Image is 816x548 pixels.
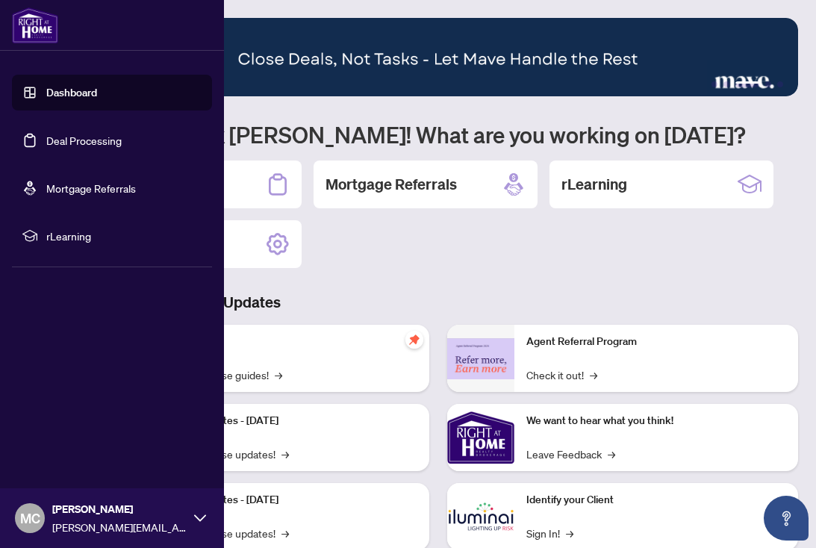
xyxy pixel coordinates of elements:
p: Agent Referral Program [526,334,787,350]
span: → [590,367,597,383]
a: Sign In!→ [526,525,573,541]
a: Deal Processing [46,134,122,147]
span: → [566,525,573,541]
img: We want to hear what you think! [447,404,514,471]
button: 3 [735,81,759,87]
span: pushpin [405,331,423,349]
span: → [608,446,615,462]
span: [PERSON_NAME] [52,501,187,517]
span: → [275,367,282,383]
h2: Mortgage Referrals [326,174,457,195]
span: → [281,446,289,462]
button: 1 [711,81,717,87]
button: Open asap [764,496,809,541]
p: Self-Help [157,334,417,350]
span: [PERSON_NAME][EMAIL_ADDRESS][PERSON_NAME][DOMAIN_NAME] [52,519,187,535]
a: Check it out!→ [526,367,597,383]
span: rLearning [46,228,202,244]
h2: rLearning [561,174,627,195]
p: We want to hear what you think! [526,413,787,429]
span: MC [20,508,40,529]
h3: Brokerage & Industry Updates [78,292,798,313]
a: Leave Feedback→ [526,446,615,462]
span: → [281,525,289,541]
img: Slide 2 [78,18,798,96]
img: Agent Referral Program [447,338,514,379]
p: Platform Updates - [DATE] [157,492,417,508]
button: 4 [765,81,771,87]
h1: Welcome back [PERSON_NAME]! What are you working on [DATE]? [78,120,798,149]
a: Dashboard [46,86,97,99]
p: Identify your Client [526,492,787,508]
button: 5 [777,81,783,87]
img: logo [12,7,58,43]
p: Platform Updates - [DATE] [157,413,417,429]
a: Mortgage Referrals [46,181,136,195]
button: 2 [723,81,729,87]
